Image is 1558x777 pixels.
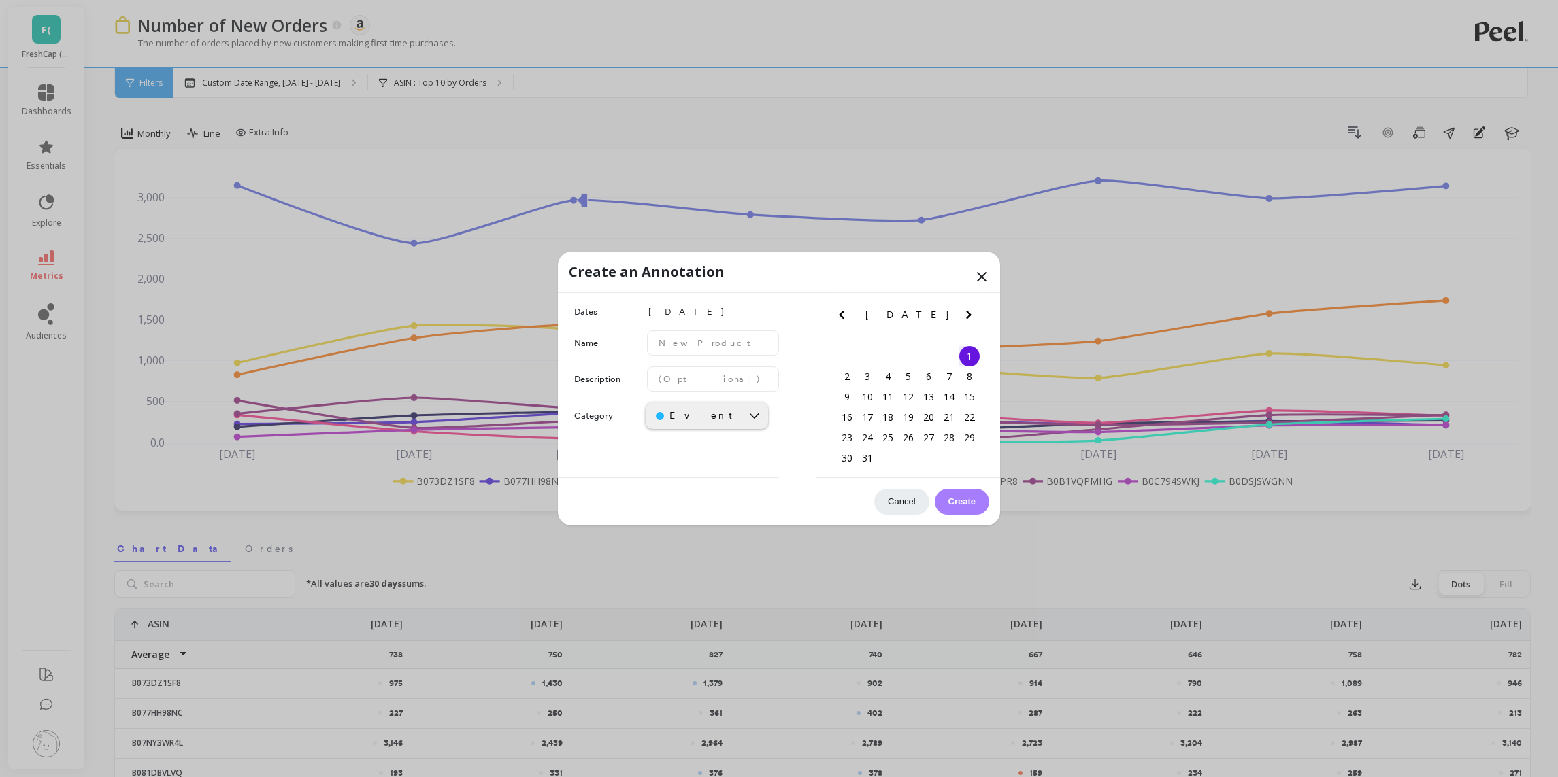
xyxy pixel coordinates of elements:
[837,346,980,468] div: month 2025-03
[959,428,980,448] div: Choose Saturday, March 29th, 2025
[857,366,878,387] div: Choose Monday, March 3rd, 2025
[939,407,959,428] div: Choose Friday, March 21st, 2025
[837,387,857,407] div: Choose Sunday, March 9th, 2025
[898,387,918,407] div: Choose Wednesday, March 12th, 2025
[961,307,982,328] button: Next Month
[898,407,918,428] div: Choose Wednesday, March 19th, 2025
[939,428,959,448] div: Choose Friday, March 28th, 2025
[918,407,939,428] div: Choose Thursday, March 20th, 2025
[878,428,898,448] div: Choose Tuesday, March 25th, 2025
[878,407,898,428] div: Choose Tuesday, March 18th, 2025
[833,307,855,328] button: Previous Month
[918,366,939,387] div: Choose Thursday, March 6th, 2025
[959,407,980,428] div: Choose Saturday, March 22nd, 2025
[837,448,857,468] div: Choose Sunday, March 30th, 2025
[574,373,640,386] label: Description
[878,366,898,387] div: Choose Tuesday, March 4th, 2025
[647,330,779,356] input: New Product Launched
[574,305,640,319] label: Dates
[574,409,646,423] label: Category
[857,428,878,448] div: Choose Monday, March 24th, 2025
[939,387,959,407] div: Choose Friday, March 14th, 2025
[857,448,878,468] div: Choose Monday, March 31st, 2025
[865,309,950,320] span: [DATE]
[959,387,980,407] div: Choose Saturday, March 15th, 2025
[857,407,878,428] div: Choose Monday, March 17th, 2025
[898,428,918,448] div: Choose Wednesday, March 26th, 2025
[569,262,725,281] p: Create an Annotation
[647,366,779,392] input: (Optional)
[837,407,857,428] div: Choose Sunday, March 16th, 2025
[935,489,989,515] button: Create
[647,304,779,320] span: [DATE]
[837,366,857,387] div: Choose Sunday, March 2nd, 2025
[837,428,857,448] div: Choose Sunday, March 23rd, 2025
[959,346,980,366] div: Choose Saturday, March 1st, 2025
[656,409,732,422] div: Event
[857,387,878,407] div: Choose Monday, March 10th, 2025
[918,387,939,407] div: Choose Thursday, March 13th, 2025
[939,366,959,387] div: Choose Friday, March 7th, 2025
[574,336,640,350] label: Name
[898,366,918,387] div: Choose Wednesday, March 5th, 2025
[878,387,898,407] div: Choose Tuesday, March 11th, 2025
[874,489,929,515] button: Cancel
[918,428,939,448] div: Choose Thursday, March 27th, 2025
[959,366,980,387] div: Choose Saturday, March 8th, 2025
